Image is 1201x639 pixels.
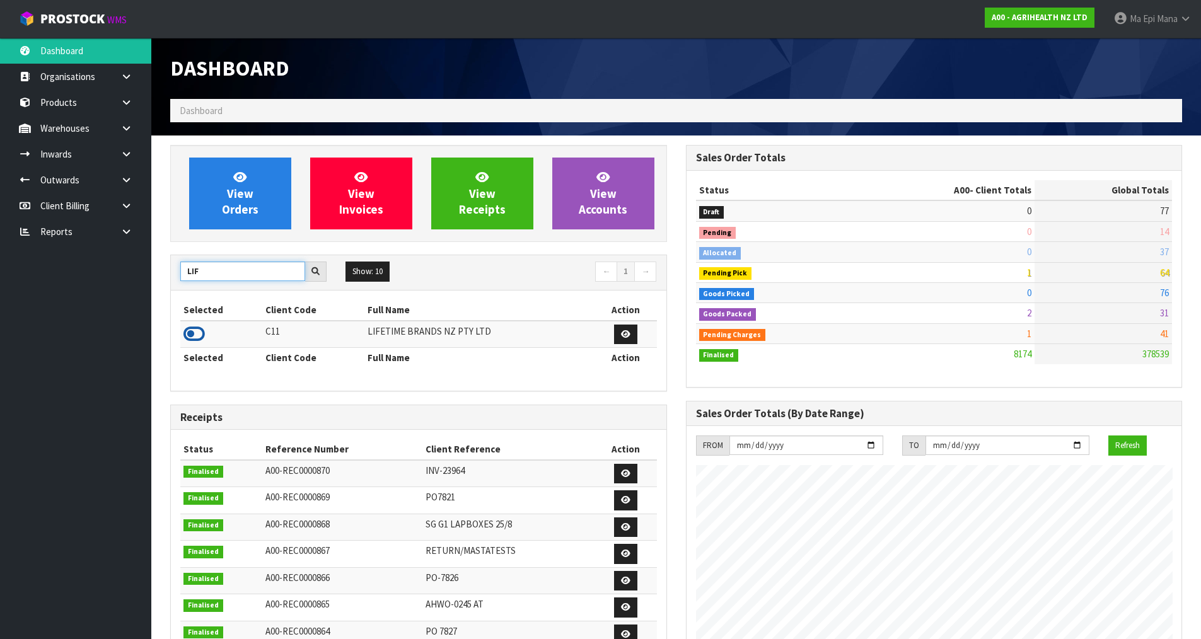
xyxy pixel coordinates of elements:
th: Full Name [364,348,595,368]
span: 14 [1160,226,1169,238]
h3: Sales Order Totals (By Date Range) [696,408,1173,420]
span: Pending Pick [699,267,752,280]
strong: A00 - AGRIHEALTH NZ LTD [992,12,1088,23]
span: View Receipts [459,170,506,217]
a: ViewAccounts [552,158,654,229]
h3: Receipts [180,412,657,423]
span: Allocated [699,247,741,260]
div: FROM [696,435,729,456]
span: Finalised [183,466,223,478]
span: AHWO-0245 AT [426,598,484,610]
span: Goods Packed [699,308,757,321]
span: Finalised [183,492,223,505]
th: Client Code [262,300,364,320]
th: Client Code [262,348,364,368]
th: Action [595,439,656,459]
span: A00-REC0000869 [265,491,330,503]
span: 8174 [1014,348,1031,360]
span: PO-7826 [426,572,458,584]
th: Status [696,180,854,200]
th: Full Name [364,300,595,320]
th: Global Totals [1035,180,1172,200]
th: Status [180,439,262,459]
span: 64 [1160,267,1169,279]
button: Show: 10 [345,262,390,282]
span: 2 [1027,307,1031,319]
h3: Sales Order Totals [696,152,1173,164]
span: INV-23964 [426,464,465,476]
span: View Invoices [339,170,383,217]
button: Refresh [1108,435,1147,456]
span: SG G1 LAPBOXES 25/8 [426,518,512,530]
a: 1 [617,262,635,282]
span: A00 [954,184,970,196]
span: PO7821 [426,491,455,503]
th: Client Reference [422,439,595,459]
span: Finalised [183,599,223,612]
span: Finalised [183,573,223,585]
span: Dashboard [170,55,289,81]
span: 1 [1027,328,1031,340]
span: 1 [1027,267,1031,279]
th: Reference Number [262,439,422,459]
span: Dashboard [180,105,223,117]
a: ViewInvoices [310,158,412,229]
span: Goods Picked [699,288,755,301]
span: 37 [1160,246,1169,258]
nav: Page navigation [428,262,657,284]
span: View Orders [222,170,258,217]
span: Finalised [699,349,739,362]
td: LIFETIME BRANDS NZ PTY LTD [364,321,595,348]
span: PO 7827 [426,625,457,637]
span: ProStock [40,11,105,27]
span: Mana [1157,13,1178,25]
span: 76 [1160,287,1169,299]
span: RETURN/MASTATESTS [426,544,516,556]
span: Draft [699,206,724,219]
td: C11 [262,321,364,348]
span: A00-REC0000867 [265,544,330,556]
span: 0 [1027,246,1031,258]
a: ViewOrders [189,158,291,229]
span: 77 [1160,205,1169,217]
span: 0 [1027,205,1031,217]
th: Selected [180,300,262,320]
small: WMS [107,14,127,26]
th: Action [595,300,657,320]
th: Action [595,348,657,368]
th: - Client Totals [853,180,1035,200]
span: 0 [1027,226,1031,238]
span: A00-REC0000870 [265,464,330,476]
span: Finalised [183,546,223,558]
span: 0 [1027,287,1031,299]
div: TO [902,435,925,456]
span: Finalised [183,519,223,532]
span: Finalised [183,626,223,639]
span: Ma Epi [1130,13,1155,25]
span: 31 [1160,307,1169,319]
a: ViewReceipts [431,158,533,229]
a: → [634,262,656,282]
span: A00-REC0000864 [265,625,330,637]
span: A00-REC0000868 [265,518,330,530]
span: A00-REC0000865 [265,598,330,610]
span: Pending Charges [699,329,766,342]
th: Selected [180,348,262,368]
span: 41 [1160,328,1169,340]
span: Pending [699,227,736,239]
a: A00 - AGRIHEALTH NZ LTD [985,8,1094,28]
span: A00-REC0000866 [265,572,330,584]
input: Search clients [180,262,305,281]
span: 378539 [1142,348,1169,360]
img: cube-alt.png [19,11,35,26]
span: View Accounts [579,170,627,217]
a: ← [595,262,617,282]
